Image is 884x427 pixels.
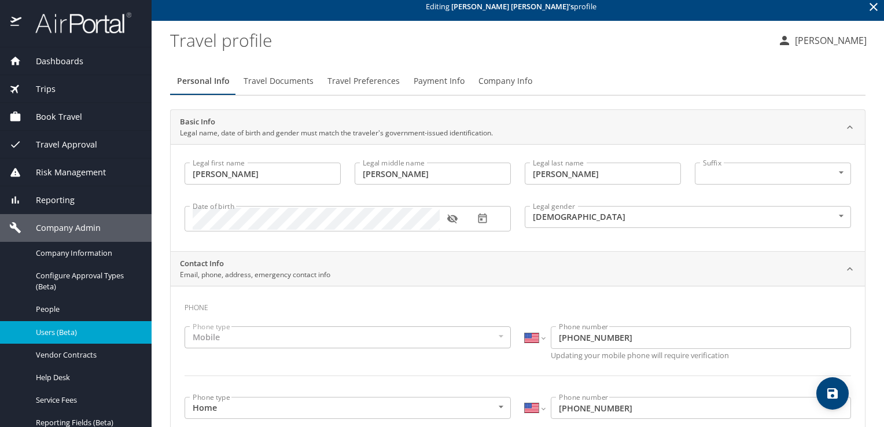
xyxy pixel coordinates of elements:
div: Basic InfoLegal name, date of birth and gender must match the traveler's government-issued identi... [171,110,865,145]
button: save [816,377,849,410]
div: Profile [170,67,865,95]
span: Company Admin [21,222,101,234]
span: Book Travel [21,111,82,123]
span: People [36,304,138,315]
strong: [PERSON_NAME] [PERSON_NAME] 's [451,1,574,12]
p: [PERSON_NAME] [791,34,867,47]
span: Service Fees [36,395,138,406]
div: ​ [695,163,851,185]
h3: Phone [185,295,851,315]
span: Risk Management [21,166,106,179]
span: Trips [21,83,56,95]
span: Company Info [478,74,532,89]
span: Travel Preferences [327,74,400,89]
span: Help Desk [36,372,138,383]
p: Legal name, date of birth and gender must match the traveler's government-issued identification. [180,128,493,138]
span: Configure Approval Types (Beta) [36,270,138,292]
span: Travel Approval [21,138,97,151]
div: Contact InfoEmail, phone, address, emergency contact info [171,252,865,286]
span: Reporting [21,194,75,207]
h2: Contact Info [180,258,330,270]
div: Mobile [185,326,511,348]
h1: Travel profile [170,22,768,58]
span: Personal Info [177,74,230,89]
div: Basic InfoLegal name, date of birth and gender must match the traveler's government-issued identi... [171,144,865,251]
h2: Basic Info [180,116,493,128]
span: Users (Beta) [36,327,138,338]
div: Home [185,397,511,419]
img: icon-airportal.png [10,12,23,34]
p: Editing profile [155,3,881,10]
span: Vendor Contracts [36,349,138,360]
button: [PERSON_NAME] [773,30,871,51]
span: Travel Documents [244,74,314,89]
p: Updating your mobile phone will require verification [551,352,851,359]
div: [DEMOGRAPHIC_DATA] [525,206,851,228]
span: Payment Info [414,74,465,89]
img: airportal-logo.png [23,12,131,34]
span: Dashboards [21,55,83,68]
p: Email, phone, address, emergency contact info [180,270,330,280]
span: Company Information [36,248,138,259]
